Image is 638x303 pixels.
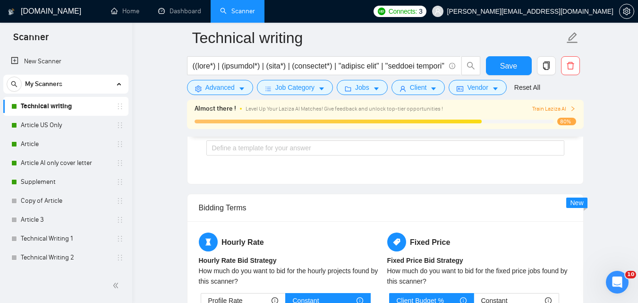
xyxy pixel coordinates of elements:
[265,85,272,92] span: bars
[116,103,124,110] span: holder
[195,104,236,114] span: Almost there !
[193,60,445,72] input: Search Freelance Jobs...
[11,52,121,71] a: New Scanner
[206,140,564,156] textarea: Why do you think you are a good fit for this particular project?
[21,229,111,248] a: Technical Writing 1
[387,266,572,286] div: How much do you want to bid for the fixed price jobs found by this scanner?
[457,85,463,92] span: idcard
[419,6,423,17] span: 3
[116,254,124,261] span: holder
[619,4,634,19] button: setting
[434,8,441,15] span: user
[187,80,253,95] button: settingAdvancedcaret-down
[492,85,499,92] span: caret-down
[557,118,576,125] span: 80%
[199,257,277,264] b: Hourly Rate Bid Strategy
[21,248,111,267] a: Technical Writing 2
[537,61,555,70] span: copy
[373,85,380,92] span: caret-down
[257,80,333,95] button: barsJob Categorycaret-down
[537,56,556,75] button: copy
[500,60,517,72] span: Save
[116,216,124,224] span: holder
[199,266,383,286] div: How much do you want to bid for the hourly projects found by this scanner?
[199,233,218,251] span: hourglass
[486,56,532,75] button: Save
[378,8,385,15] img: upwork-logo.png
[570,106,576,112] span: right
[625,271,636,278] span: 10
[389,6,417,17] span: Connects:
[116,121,124,129] span: holder
[570,199,583,207] span: New
[449,80,506,95] button: idcardVendorcaret-down
[462,61,480,70] span: search
[246,105,443,112] span: Level Up Your Laziza AI Matches! Give feedback and unlock top-tier opportunities !
[21,135,111,154] a: Article
[116,235,124,242] span: holder
[220,7,255,15] a: searchScanner
[199,233,383,251] h5: Hourly Rate
[21,210,111,229] a: Article 3
[337,80,388,95] button: folderJobscaret-down
[116,159,124,167] span: holder
[21,173,111,191] a: Supplement
[391,80,445,95] button: userClientcaret-down
[238,85,245,92] span: caret-down
[21,154,111,173] a: Article AI only cover letter
[195,85,202,92] span: setting
[561,61,579,70] span: delete
[430,85,437,92] span: caret-down
[355,82,369,93] span: Jobs
[566,32,578,44] span: edit
[116,140,124,148] span: holder
[3,52,128,71] li: New Scanner
[345,85,351,92] span: folder
[21,267,111,286] a: Technical Writing 3
[318,85,325,92] span: caret-down
[7,77,22,92] button: search
[111,7,139,15] a: homeHome
[620,8,634,15] span: setting
[3,75,128,286] li: My Scanners
[619,8,634,15] a: setting
[449,63,455,69] span: info-circle
[116,197,124,205] span: holder
[387,233,406,251] span: tag
[8,4,15,19] img: logo
[205,82,235,93] span: Advanced
[410,82,427,93] span: Client
[7,81,21,87] span: search
[561,56,580,75] button: delete
[21,116,111,135] a: Article US Only
[275,82,315,93] span: Job Category
[112,281,122,290] span: double-left
[387,257,463,264] b: Fixed Price Bid Strategy
[467,82,488,93] span: Vendor
[21,191,111,210] a: Copy of Article
[116,178,124,186] span: holder
[387,233,572,251] h5: Fixed Price
[21,97,111,116] a: Technical writing
[400,85,406,92] span: user
[158,7,201,15] a: dashboardDashboard
[25,75,62,94] span: My Scanners
[532,104,576,113] button: Train Laziza AI
[192,26,564,50] input: Scanner name...
[199,194,572,221] div: Bidding Terms
[514,82,540,93] a: Reset All
[606,271,629,294] iframe: Intercom live chat
[6,30,56,50] span: Scanner
[461,56,480,75] button: search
